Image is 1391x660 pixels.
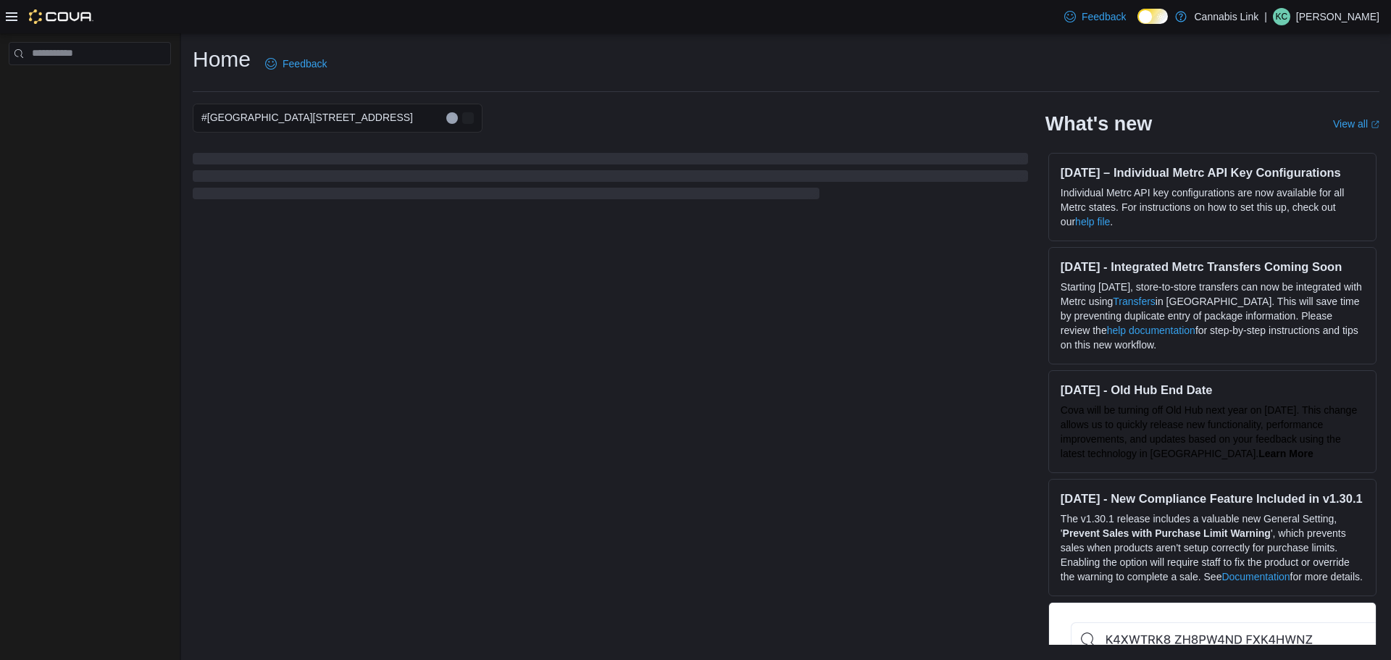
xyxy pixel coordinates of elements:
[1061,491,1364,506] h3: [DATE] - New Compliance Feature Included in v1.30.1
[1061,404,1357,459] span: Cova will be turning off Old Hub next year on [DATE]. This change allows us to quickly release ne...
[29,9,93,24] img: Cova
[1371,120,1379,129] svg: External link
[1194,8,1258,25] p: Cannabis Link
[259,49,333,78] a: Feedback
[1333,118,1379,130] a: View allExternal link
[1061,383,1364,397] h3: [DATE] - Old Hub End Date
[1075,216,1110,227] a: help file
[1061,185,1364,229] p: Individual Metrc API key configurations are now available for all Metrc states. For instructions ...
[1061,165,1364,180] h3: [DATE] – Individual Metrc API Key Configurations
[1258,448,1313,459] a: Learn More
[1137,24,1138,25] span: Dark Mode
[1045,112,1152,135] h2: What's new
[201,109,413,126] span: #[GEOGRAPHIC_DATA][STREET_ADDRESS]
[1061,259,1364,274] h3: [DATE] - Integrated Metrc Transfers Coming Soon
[1137,9,1168,24] input: Dark Mode
[1113,296,1156,307] a: Transfers
[446,112,458,124] button: Clear input
[9,68,171,103] nav: Complex example
[462,112,474,124] button: Open list of options
[1058,2,1132,31] a: Feedback
[1061,511,1364,584] p: The v1.30.1 release includes a valuable new General Setting, ' ', which prevents sales when produ...
[1063,527,1271,539] strong: Prevent Sales with Purchase Limit Warning
[1273,8,1290,25] div: Kayla Chow
[1276,8,1288,25] span: KC
[283,57,327,71] span: Feedback
[193,45,251,74] h1: Home
[1221,571,1290,582] a: Documentation
[1296,8,1379,25] p: [PERSON_NAME]
[1082,9,1126,24] span: Feedback
[1107,325,1195,336] a: help documentation
[193,156,1028,202] span: Loading
[1061,280,1364,352] p: Starting [DATE], store-to-store transfers can now be integrated with Metrc using in [GEOGRAPHIC_D...
[1264,8,1267,25] p: |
